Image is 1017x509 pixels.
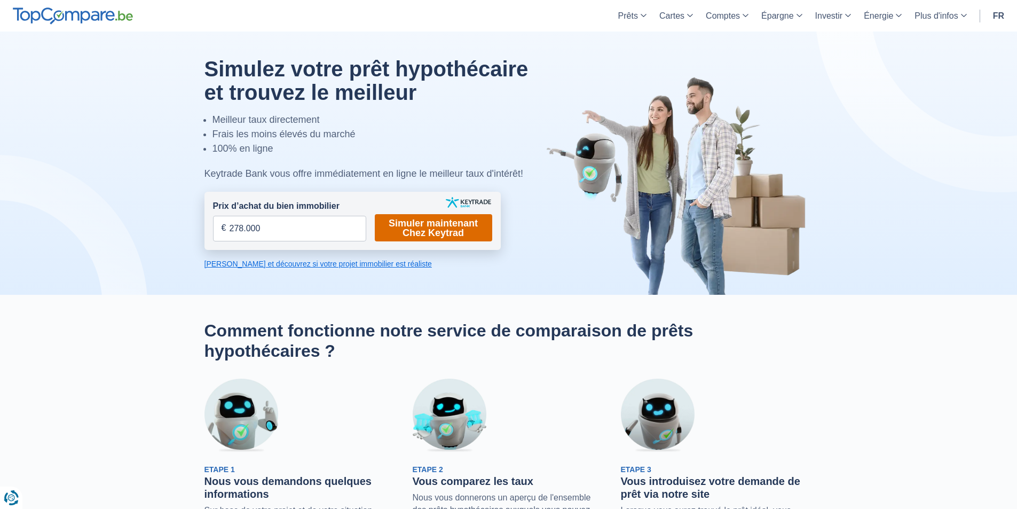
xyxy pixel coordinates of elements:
li: Meilleur taux directement [212,113,553,127]
img: keytrade [446,197,491,208]
li: 100% en ligne [212,142,553,156]
h2: Comment fonctionne notre service de comparaison de prêts hypothécaires ? [204,320,813,362]
img: Etape 3 [621,379,695,452]
div: Keytrade Bank vous offre immédiatement en ligne le meilleur taux d'intérêt! [204,167,553,181]
img: Etape 1 [204,379,278,452]
h1: Simulez votre prêt hypothécaire et trouvez le meilleur [204,57,553,104]
span: Etape 1 [204,465,235,474]
span: € [222,222,226,234]
a: Simuler maintenant Chez Keytrad [375,214,492,241]
img: image-hero [546,76,813,295]
span: Etape 3 [621,465,651,474]
li: Frais les moins élevés du marché [212,127,553,142]
img: Etape 2 [413,379,486,452]
label: Prix d’achat du bien immobilier [213,200,340,213]
span: Etape 2 [413,465,443,474]
h3: Nous vous demandons quelques informations [204,475,397,500]
h3: Vous comparez les taux [413,475,605,488]
a: [PERSON_NAME] et découvrez si votre projet immobilier est réaliste [204,259,501,269]
img: TopCompare [13,7,133,25]
h3: Vous introduisez votre demande de prêt via notre site [621,475,813,500]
